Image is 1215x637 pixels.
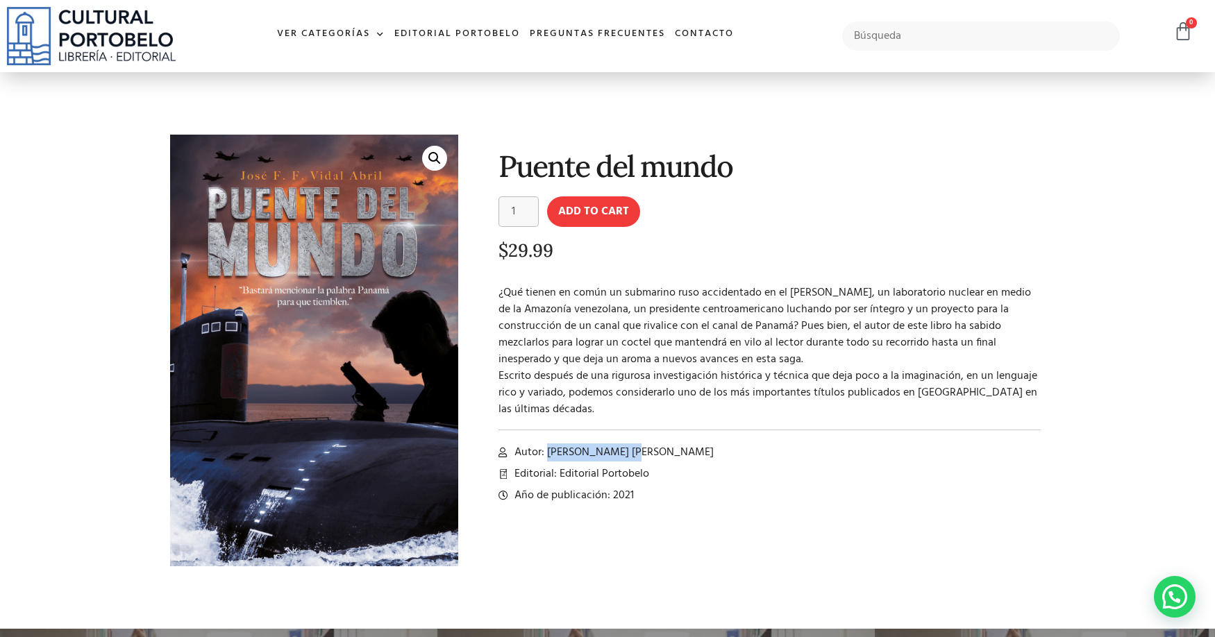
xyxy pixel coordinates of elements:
[1154,576,1196,618] div: Contactar por WhatsApp
[511,444,714,461] span: Autor: [PERSON_NAME] [PERSON_NAME]
[498,150,1041,182] h1: Puente del mundo
[498,284,1041,418] p: ¿Qué tienen en común un submarino ruso accidentado en el [PERSON_NAME], un laboratorio nuclear en...
[498,196,539,227] input: Product quantity
[511,487,634,504] span: Año de publicación: 2021
[525,19,670,49] a: Preguntas frecuentes
[1186,17,1197,28] span: 0
[842,22,1120,51] input: Búsqueda
[498,239,508,262] span: $
[389,19,525,49] a: Editorial Portobelo
[272,19,389,49] a: Ver Categorías
[1173,22,1193,42] a: 0
[422,146,447,171] a: 🔍
[670,19,739,49] a: Contacto
[498,239,553,262] bdi: 29.99
[511,466,649,482] span: Editorial: Editorial Portobelo
[547,196,640,227] button: Add to cart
